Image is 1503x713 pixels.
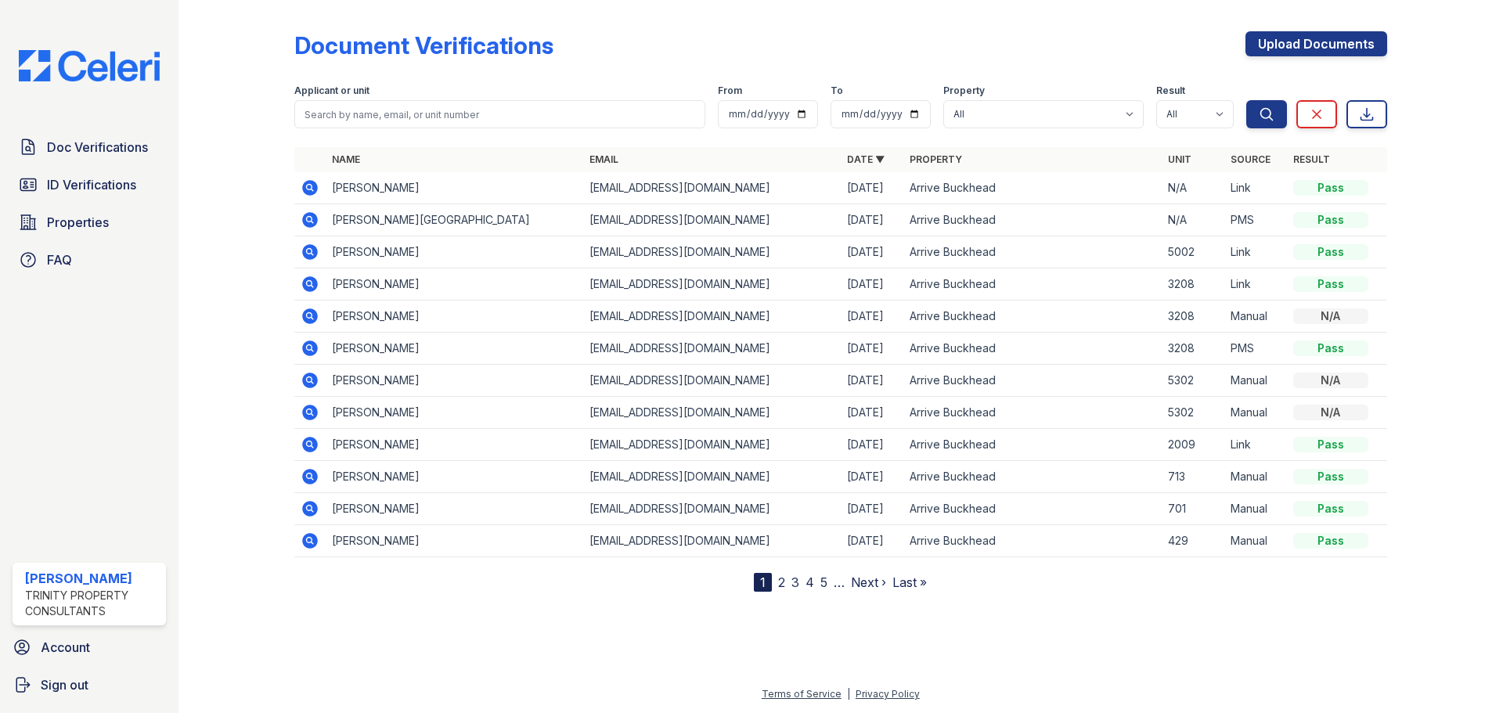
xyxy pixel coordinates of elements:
td: Manual [1224,301,1287,333]
a: Result [1293,153,1330,165]
td: Link [1224,268,1287,301]
td: [PERSON_NAME] [326,493,583,525]
a: 2 [778,574,785,590]
div: Pass [1293,437,1368,452]
td: [DATE] [841,429,903,461]
span: … [834,573,845,592]
td: 713 [1162,461,1224,493]
a: Next › [851,574,886,590]
span: ID Verifications [47,175,136,194]
a: Upload Documents [1245,31,1387,56]
a: Properties [13,207,166,238]
td: Manual [1224,461,1287,493]
div: Pass [1293,180,1368,196]
div: Pass [1293,212,1368,228]
a: Privacy Policy [856,688,920,700]
div: [PERSON_NAME] [25,569,160,588]
td: [EMAIL_ADDRESS][DOMAIN_NAME] [583,204,841,236]
td: [PERSON_NAME] [326,461,583,493]
td: N/A [1162,172,1224,204]
td: Link [1224,172,1287,204]
td: 5302 [1162,365,1224,397]
td: [PERSON_NAME] [326,525,583,557]
span: Doc Verifications [47,138,148,157]
td: Manual [1224,493,1287,525]
td: [EMAIL_ADDRESS][DOMAIN_NAME] [583,429,841,461]
td: [DATE] [841,204,903,236]
div: | [847,688,850,700]
a: Account [6,632,172,663]
span: Sign out [41,675,88,694]
a: 4 [806,574,814,590]
td: Arrive Buckhead [903,461,1161,493]
td: [PERSON_NAME] [326,301,583,333]
a: Doc Verifications [13,131,166,163]
td: [EMAIL_ADDRESS][DOMAIN_NAME] [583,365,841,397]
td: Link [1224,429,1287,461]
td: Arrive Buckhead [903,236,1161,268]
td: 429 [1162,525,1224,557]
a: Terms of Service [762,688,842,700]
div: Pass [1293,340,1368,356]
td: 3208 [1162,333,1224,365]
td: [PERSON_NAME] [326,333,583,365]
td: [EMAIL_ADDRESS][DOMAIN_NAME] [583,333,841,365]
img: CE_Logo_Blue-a8612792a0a2168367f1c8372b55b34899dd931a85d93a1a3d3e32e68fde9ad4.png [6,50,172,81]
td: 701 [1162,493,1224,525]
a: FAQ [13,244,166,275]
a: ID Verifications [13,169,166,200]
label: To [831,85,843,97]
td: PMS [1224,204,1287,236]
div: Pass [1293,533,1368,549]
a: Source [1231,153,1271,165]
a: Email [589,153,618,165]
td: Arrive Buckhead [903,429,1161,461]
td: Manual [1224,525,1287,557]
div: 1 [754,573,772,592]
div: Pass [1293,276,1368,292]
td: [PERSON_NAME] [326,365,583,397]
td: Arrive Buckhead [903,268,1161,301]
td: [DATE] [841,172,903,204]
td: [DATE] [841,268,903,301]
td: [EMAIL_ADDRESS][DOMAIN_NAME] [583,236,841,268]
td: Arrive Buckhead [903,204,1161,236]
td: Arrive Buckhead [903,365,1161,397]
a: Name [332,153,360,165]
div: Pass [1293,469,1368,484]
td: [PERSON_NAME] [326,172,583,204]
td: Arrive Buckhead [903,301,1161,333]
td: 3208 [1162,268,1224,301]
div: N/A [1293,308,1368,324]
td: 5302 [1162,397,1224,429]
td: [EMAIL_ADDRESS][DOMAIN_NAME] [583,268,841,301]
td: [DATE] [841,493,903,525]
td: Arrive Buckhead [903,333,1161,365]
a: Unit [1168,153,1191,165]
td: [DATE] [841,301,903,333]
td: [EMAIL_ADDRESS][DOMAIN_NAME] [583,397,841,429]
td: [DATE] [841,397,903,429]
td: [PERSON_NAME] [326,268,583,301]
label: Property [943,85,985,97]
td: [DATE] [841,236,903,268]
a: Sign out [6,669,172,700]
td: [PERSON_NAME] [326,397,583,429]
td: 5002 [1162,236,1224,268]
td: [PERSON_NAME] [326,236,583,268]
td: [PERSON_NAME] [326,429,583,461]
td: [EMAIL_ADDRESS][DOMAIN_NAME] [583,493,841,525]
td: [EMAIL_ADDRESS][DOMAIN_NAME] [583,301,841,333]
span: Properties [47,213,109,232]
td: PMS [1224,333,1287,365]
td: Link [1224,236,1287,268]
span: Account [41,638,90,657]
div: Pass [1293,501,1368,517]
td: [EMAIL_ADDRESS][DOMAIN_NAME] [583,525,841,557]
a: 5 [820,574,827,590]
td: [EMAIL_ADDRESS][DOMAIN_NAME] [583,172,841,204]
td: Arrive Buckhead [903,493,1161,525]
div: Document Verifications [294,31,553,59]
td: [PERSON_NAME][GEOGRAPHIC_DATA] [326,204,583,236]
